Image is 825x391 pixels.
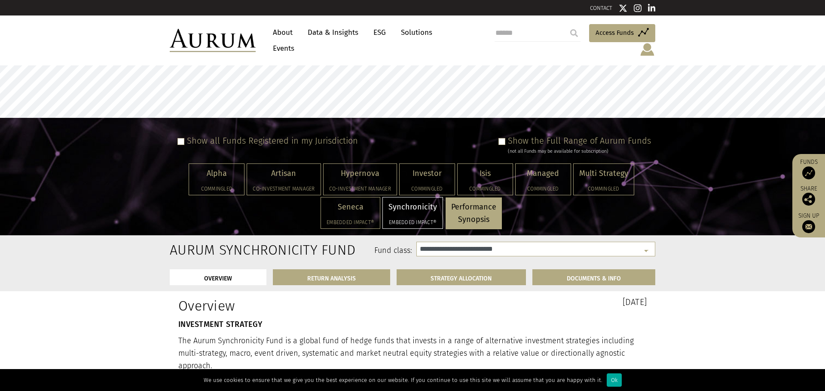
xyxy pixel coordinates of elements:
p: Artisan [253,167,315,180]
a: About [269,25,297,40]
div: (not all Funds may be available for subscription) [508,148,651,155]
p: Isis [463,167,507,180]
a: Sign up [797,212,821,233]
h5: Co-investment Manager [253,186,315,191]
img: Aurum [170,29,256,52]
h3: [DATE] [419,298,647,306]
a: Solutions [397,25,437,40]
img: account-icon.svg [639,42,655,57]
label: Show all Funds Registered in my Jurisdiction [187,135,358,146]
p: Multi Strategy [579,167,628,180]
a: DOCUMENTS & INFO [532,269,655,285]
a: Access Funds [589,24,655,42]
label: Show the Full Range of Aurum Funds [508,135,651,146]
h5: Commingled [463,186,507,191]
div: Share [797,186,821,206]
h5: Embedded Impact® [327,220,374,225]
h5: Embedded Impact® [388,220,437,225]
h5: Commingled [195,186,238,191]
p: Managed [521,167,565,180]
img: Linkedin icon [648,4,656,12]
h2: Aurum Synchronicity Fund [170,242,240,258]
h5: Commingled [521,186,565,191]
a: CONTACT [590,5,612,11]
p: Performance Synopsis [451,201,496,226]
a: RETURN ANALYSIS [273,269,390,285]
div: Ok [607,373,622,387]
a: ESG [369,25,390,40]
img: Sign up to our newsletter [802,220,815,233]
h1: Overview [178,298,406,314]
label: Fund class: [253,245,412,256]
a: Data & Insights [303,25,363,40]
h5: Commingled [579,186,628,191]
a: STRATEGY ALLOCATION [397,269,526,285]
input: Submit [565,25,583,42]
span: Access Funds [596,28,634,38]
img: Twitter icon [619,4,627,12]
h5: Commingled [405,186,449,191]
img: Access Funds [802,166,815,179]
a: Funds [797,158,821,179]
p: Alpha [195,167,238,180]
p: Investor [405,167,449,180]
p: Hypernova [329,167,391,180]
a: Events [269,40,294,56]
img: Instagram icon [634,4,642,12]
p: The Aurum Synchronicity Fund is a global fund of hedge funds that invests in a range of alternati... [178,335,647,372]
strong: INVESTMENT STRATEGY [178,320,262,329]
h5: Co-investment Manager [329,186,391,191]
p: Seneca [327,201,374,213]
p: Synchronicity [388,201,437,213]
img: Share this post [802,193,815,206]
